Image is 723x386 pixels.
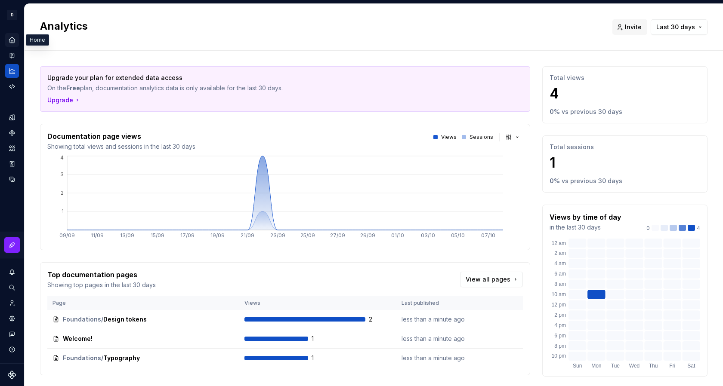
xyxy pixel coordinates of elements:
span: Foundations [63,315,101,324]
p: in the last 30 days [550,223,621,232]
text: Sun [573,363,582,369]
tspan: 15/09 [151,232,164,239]
th: Page [47,296,239,310]
text: Thu [649,363,658,369]
p: Showing total views and sessions in the last 30 days [47,142,195,151]
tspan: 07/10 [481,232,495,239]
tspan: 4 [60,154,64,161]
span: Last 30 days [656,23,695,31]
tspan: 03/10 [421,232,435,239]
p: 0 % [550,107,560,116]
tspan: 17/09 [180,232,195,239]
button: Search ⌘K [5,281,19,294]
text: 4 pm [554,322,566,328]
a: Components [5,126,19,140]
tspan: 27/09 [330,232,345,239]
button: Notifications [5,265,19,279]
tspan: 11/09 [91,232,104,239]
a: Design tokens [5,110,19,124]
span: Welcome! [63,334,93,343]
text: 8 pm [554,343,566,349]
h2: Analytics [40,19,602,33]
button: Upgrade [47,96,81,104]
text: Sat [687,363,695,369]
div: Home [26,34,49,46]
a: Settings [5,312,19,325]
a: Code automation [5,80,19,93]
text: 4 am [554,260,566,267]
tspan: 21/09 [241,232,254,239]
text: Tue [611,363,620,369]
div: Invite team [5,296,19,310]
a: Assets [5,141,19,155]
p: Views by time of day [550,212,621,222]
a: View all pages [460,272,523,287]
span: Invite [625,23,642,31]
p: 1 [550,154,700,172]
th: Views [239,296,396,310]
div: Home [5,33,19,47]
p: less than a minute ago [402,315,466,324]
a: Storybook stories [5,157,19,171]
tspan: 09/09 [59,232,75,239]
span: / [101,354,103,362]
p: Total sessions [550,143,700,151]
a: Documentation [5,49,19,62]
text: Mon [591,363,601,369]
p: On the plan, documentation analytics data is only available for the last 30 days. [47,84,463,92]
text: 12 pm [552,302,566,308]
tspan: 3 [60,171,64,178]
p: less than a minute ago [402,334,466,343]
tspan: 1 [62,208,64,214]
text: 6 am [554,271,566,277]
span: Foundations [63,354,101,362]
p: vs previous 30 days [562,177,622,185]
p: 4 [550,85,700,102]
text: 10 pm [552,353,566,359]
p: Sessions [470,134,493,141]
tspan: 29/09 [360,232,375,239]
tspan: 05/10 [451,232,465,239]
strong: Free [66,84,80,92]
a: Data sources [5,172,19,186]
a: Supernova Logo [8,371,16,379]
text: 2 pm [554,312,566,318]
div: Analytics [5,64,19,78]
button: Invite [612,19,647,35]
text: 8 am [554,281,566,287]
tspan: 01/10 [391,232,404,239]
span: / [101,315,103,324]
button: D [2,6,22,24]
div: 4 [646,225,700,232]
text: Fri [669,363,675,369]
p: Total views [550,74,700,82]
tspan: 19/09 [210,232,225,239]
span: 1 [312,354,334,362]
tspan: 25/09 [300,232,315,239]
span: 2 [369,315,391,324]
span: Typography [103,354,140,362]
tspan: 23/09 [270,232,285,239]
button: Last 30 days [651,19,708,35]
text: 2 am [554,250,566,256]
button: Contact support [5,327,19,341]
span: View all pages [466,275,510,284]
span: Design tokens [103,315,147,324]
p: 0 [646,225,650,232]
p: Top documentation pages [47,270,156,280]
tspan: 13/09 [120,232,134,239]
text: Wed [629,363,640,369]
tspan: 2 [61,190,64,196]
p: Documentation page views [47,131,195,141]
th: Last published [396,296,471,310]
p: Showing top pages in the last 30 days [47,281,156,289]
